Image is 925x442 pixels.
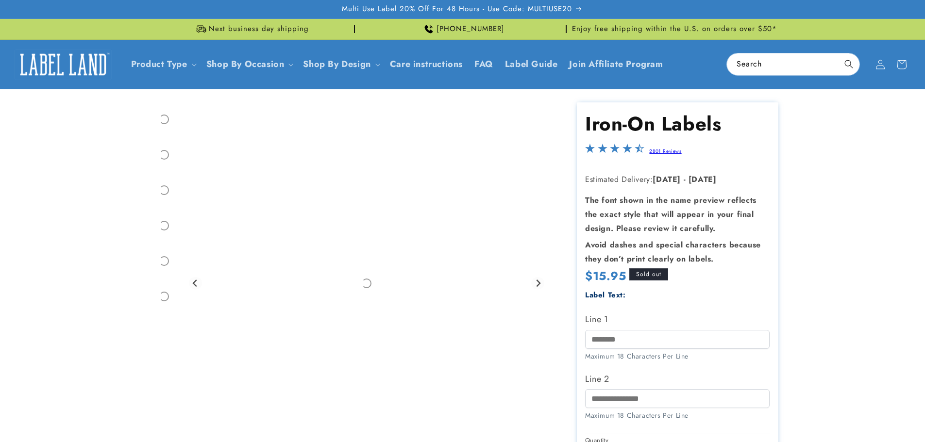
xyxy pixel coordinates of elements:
a: Shop By Design [303,58,370,70]
a: FAQ [469,53,499,76]
span: Join Affiliate Program [569,59,663,70]
div: Go to slide 6 [147,279,181,313]
summary: Product Type [125,53,201,76]
summary: Shop By Design [297,53,384,76]
span: Multi Use Label 20% Off For 48 Hours - Use Code: MULTIUSE20 [342,4,572,14]
div: Go to slide 5 [147,244,181,278]
a: Join Affiliate Program [563,53,669,76]
div: Announcement [359,19,567,39]
a: Label Land [11,46,116,83]
div: Maximum 18 Characters Per Line [585,351,770,361]
a: Care instructions [384,53,469,76]
span: Shop By Occasion [206,59,285,70]
span: Next business day shipping [209,24,309,34]
button: Next slide [531,277,544,290]
button: Go to last slide [189,277,202,290]
a: Label Guide [499,53,564,76]
label: Line 2 [585,371,770,387]
strong: [DATE] [689,174,717,185]
span: [PHONE_NUMBER] [437,24,505,34]
span: FAQ [474,59,493,70]
strong: [DATE] [653,174,681,185]
span: Label Guide [505,59,558,70]
div: Go to slide 4 [147,209,181,243]
img: Label Land [15,49,112,80]
strong: Avoid dashes and special characters because they don’t print clearly on labels. [585,239,761,264]
label: Label Text: [585,290,626,300]
button: Search [838,53,859,75]
div: Go to slide 1 [147,102,181,136]
span: Enjoy free shipping within the U.S. on orders over $50* [572,24,777,34]
div: Maximum 18 Characters Per Line [585,410,770,421]
div: Announcement [147,19,355,39]
div: Go to slide 3 [147,173,181,207]
div: Go to slide 2 [147,138,181,172]
span: Care instructions [390,59,463,70]
a: 2801 Reviews [649,147,681,155]
strong: - [684,174,686,185]
span: Sold out [629,268,668,280]
p: Estimated Delivery: [585,173,770,187]
strong: The font shown in the name preview reflects the exact style that will appear in your final design... [585,195,757,234]
summary: Shop By Occasion [201,53,298,76]
div: Announcement [571,19,778,39]
h1: Iron-On Labels [585,111,770,136]
label: Line 1 [585,311,770,327]
iframe: Gorgias Floating Chat [721,396,915,432]
a: Product Type [131,58,187,70]
span: $15.95 [585,268,626,283]
span: 4.5-star overall rating [585,146,644,157]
